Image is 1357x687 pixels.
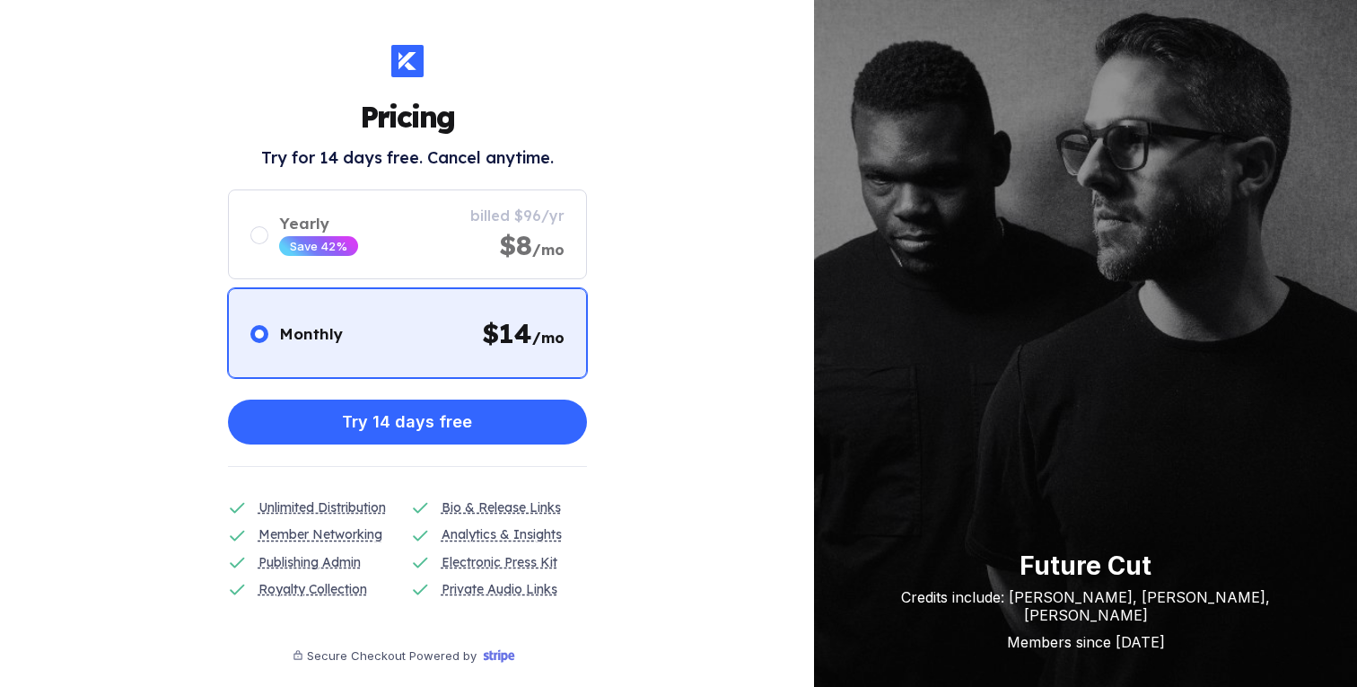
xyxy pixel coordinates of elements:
[258,579,367,599] div: Royalty Collection
[279,324,343,343] div: Monthly
[532,241,565,259] span: /mo
[532,329,565,347] span: /mo
[442,579,557,599] div: Private Audio Links
[482,316,565,350] div: $ 14
[499,228,565,262] div: $8
[258,552,361,572] div: Publishing Admin
[850,633,1321,651] div: Members since [DATE]
[279,214,358,233] div: Yearly
[290,239,347,253] div: Save 42%
[307,648,477,663] div: Secure Checkout Powered by
[258,524,382,544] div: Member Networking
[360,99,454,135] h1: Pricing
[442,552,557,572] div: Electronic Press Kit
[228,400,587,445] button: Try 14 days free
[342,404,472,440] div: Try 14 days free
[258,498,386,517] div: Unlimited Distribution
[261,147,554,168] h2: Try for 14 days free. Cancel anytime.
[850,588,1321,624] div: Credits include: [PERSON_NAME], [PERSON_NAME], [PERSON_NAME]
[850,550,1321,581] div: Future Cut
[442,498,561,517] div: Bio & Release Links
[442,524,562,544] div: Analytics & Insights
[470,207,565,225] div: billed $96/yr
